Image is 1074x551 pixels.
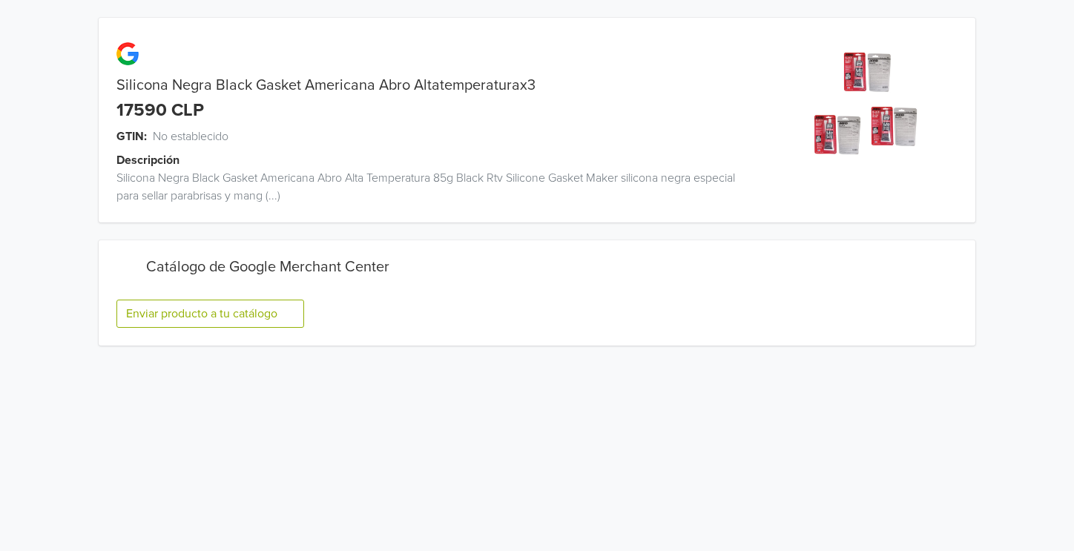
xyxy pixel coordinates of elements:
div: Catálogo de Google Merchant Center [116,258,958,276]
div: Silicona Negra Black Gasket Americana Abro Altatemperaturax3 [99,76,756,94]
span: No establecido [153,128,228,145]
div: 17590 CLP [116,100,204,122]
div: Silicona Negra Black Gasket Americana Abro Alta Temperatura 85g Black Rtv Silicone Gasket Maker s... [99,169,756,205]
img: product_image [810,47,922,159]
button: Enviar producto a tu catálogo [116,300,304,328]
span: GTIN: [116,128,147,145]
div: Descripción [116,151,774,169]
